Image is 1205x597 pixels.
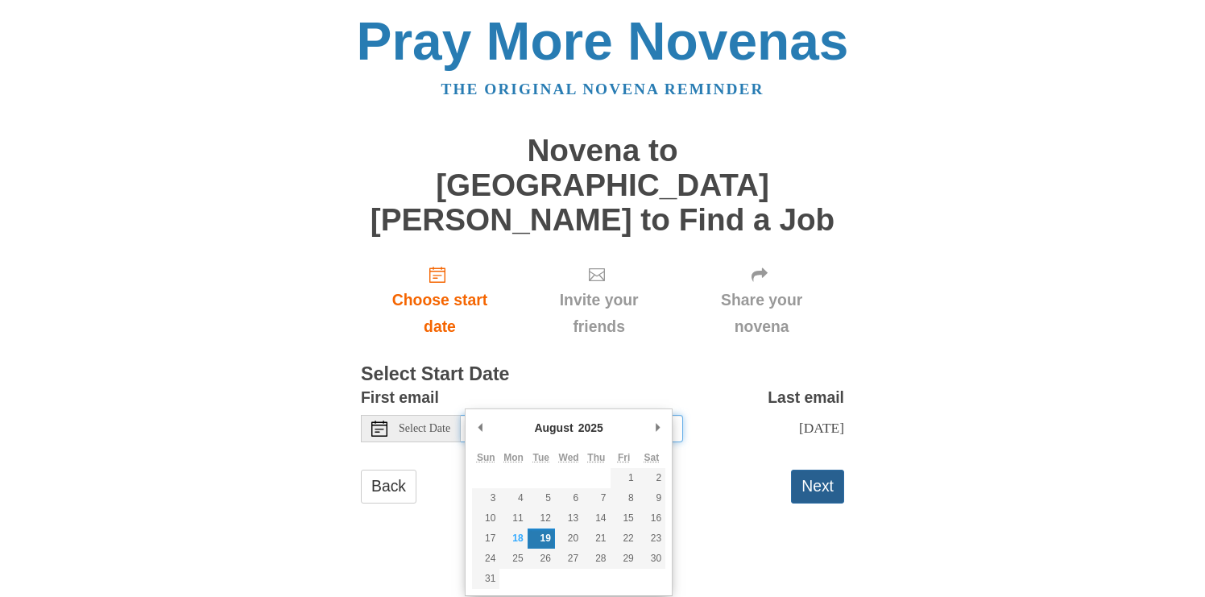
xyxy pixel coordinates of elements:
[528,508,555,529] button: 12
[533,452,549,463] abbr: Tuesday
[611,549,638,569] button: 29
[477,452,495,463] abbr: Sunday
[441,81,764,97] a: The original novena reminder
[528,529,555,549] button: 19
[472,549,499,569] button: 24
[519,253,679,349] div: Click "Next" to confirm your start date first.
[582,529,610,549] button: 21
[582,549,610,569] button: 28
[559,452,579,463] abbr: Wednesday
[499,529,527,549] button: 18
[499,549,527,569] button: 25
[638,549,665,569] button: 30
[638,468,665,488] button: 2
[611,529,638,549] button: 22
[399,423,450,434] span: Select Date
[472,488,499,508] button: 3
[361,364,844,385] h3: Select Start Date
[528,488,555,508] button: 5
[503,452,524,463] abbr: Monday
[357,11,849,71] a: Pray More Novenas
[587,452,605,463] abbr: Thursday
[576,416,606,440] div: 2025
[555,529,582,549] button: 20
[499,508,527,529] button: 11
[611,468,638,488] button: 1
[638,508,665,529] button: 16
[582,488,610,508] button: 7
[472,529,499,549] button: 17
[461,415,683,442] input: Use the arrow keys to pick a date
[472,569,499,589] button: 31
[377,287,503,340] span: Choose start date
[361,134,844,237] h1: Novena to [GEOGRAPHIC_DATA][PERSON_NAME] to Find a Job
[679,253,844,349] div: Click "Next" to confirm your start date first.
[582,508,610,529] button: 14
[528,549,555,569] button: 26
[535,287,663,340] span: Invite your friends
[768,384,844,411] label: Last email
[361,253,519,349] a: Choose start date
[638,488,665,508] button: 9
[499,488,527,508] button: 4
[649,416,665,440] button: Next Month
[361,470,416,503] a: Back
[532,416,575,440] div: August
[555,549,582,569] button: 27
[472,416,488,440] button: Previous Month
[799,420,844,436] span: [DATE]
[791,470,844,503] button: Next
[695,287,828,340] span: Share your novena
[472,508,499,529] button: 10
[638,529,665,549] button: 23
[611,508,638,529] button: 15
[611,488,638,508] button: 8
[555,488,582,508] button: 6
[644,452,660,463] abbr: Saturday
[555,508,582,529] button: 13
[361,384,439,411] label: First email
[618,452,630,463] abbr: Friday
